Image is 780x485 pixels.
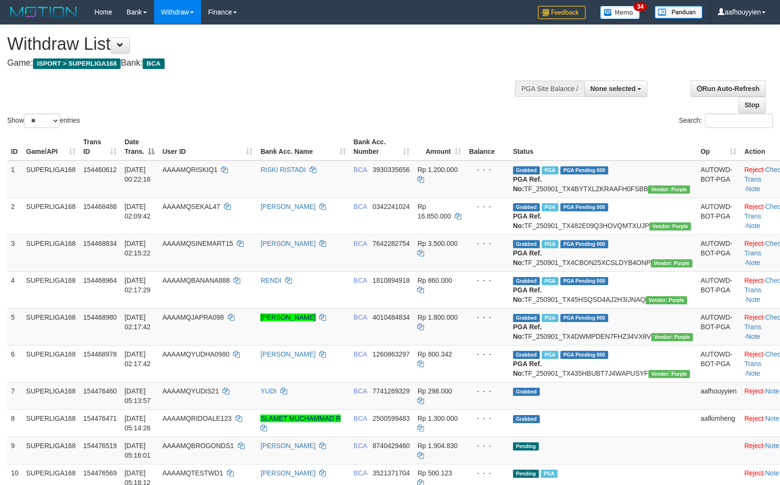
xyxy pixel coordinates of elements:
[373,350,410,358] span: Copy 1260863297 to clipboard
[744,415,763,422] a: Reject
[765,415,780,422] a: Note
[513,286,542,303] b: PGA Ref. No:
[83,387,117,395] span: 154476460
[83,469,117,477] span: 154476569
[350,133,414,161] th: Bank Acc. Number: activate to sort column ascending
[469,441,505,450] div: - - -
[124,415,151,432] span: [DATE] 05:14:26
[560,203,608,211] span: PGA Pending
[648,185,690,194] span: Vendor URL: https://trx4.1velocity.biz
[513,351,540,359] span: Grabbed
[83,277,117,284] span: 154468964
[417,469,452,477] span: Rp 500.123
[744,442,763,450] a: Reject
[83,166,117,173] span: 154460612
[22,308,80,345] td: SUPERLIGA168
[560,240,608,248] span: PGA Pending
[83,415,117,422] span: 154476471
[373,203,410,210] span: Copy 0342241024 to clipboard
[22,345,80,382] td: SUPERLIGA168
[649,222,691,231] span: Vendor URL: https://trx4.1velocity.biz
[33,58,121,69] span: ISPORT > SUPERLIGA168
[24,114,60,128] select: Showentries
[697,197,741,234] td: AUTOWD-BOT-PGA
[600,6,640,19] img: Button%20Memo.svg
[22,409,80,437] td: SUPERLIGA168
[162,313,223,321] span: AAAAMQJAPRA098
[509,197,697,234] td: TF_250901_TX482E09Q3HOVQMTXUJP
[7,308,22,345] td: 5
[354,203,367,210] span: BCA
[542,203,558,211] span: Marked by aafnonsreyleab
[744,203,763,210] a: Reject
[542,351,558,359] span: Marked by aafchoeunmanni
[697,234,741,271] td: AUTOWD-BOT-PGA
[469,202,505,211] div: - - -
[83,203,117,210] span: 154468488
[744,350,763,358] a: Reject
[651,259,692,267] span: Vendor URL: https://trx4.1velocity.biz
[413,133,465,161] th: Amount: activate to sort column ascending
[542,166,558,174] span: Marked by aafnonsreyleab
[469,468,505,478] div: - - -
[513,470,539,478] span: Pending
[469,312,505,322] div: - - -
[738,97,766,113] a: Stop
[373,240,410,247] span: Copy 7642282754 to clipboard
[124,442,151,459] span: [DATE] 05:16:01
[765,442,780,450] a: Note
[22,161,80,198] td: SUPERLIGA168
[354,277,367,284] span: BCA
[634,2,646,11] span: 34
[162,240,233,247] span: AAAAMQSINEMART15
[373,387,410,395] span: Copy 7741269329 to clipboard
[465,133,509,161] th: Balance
[746,333,760,340] a: Note
[417,415,457,422] span: Rp 1.300.000
[655,6,702,19] img: panduan.png
[591,85,636,92] span: None selected
[542,240,558,248] span: Marked by aafnonsreyleab
[260,313,315,321] a: [PERSON_NAME]
[162,415,232,422] span: AAAAMQRIDOALE123
[765,469,780,477] a: Note
[513,249,542,266] b: PGA Ref. No:
[560,314,608,322] span: PGA Pending
[79,133,121,161] th: Trans ID: activate to sort column ascending
[124,387,151,404] span: [DATE] 05:13:57
[513,388,540,396] span: Grabbed
[373,469,410,477] span: Copy 3521371704 to clipboard
[260,277,281,284] a: RENDI
[83,240,117,247] span: 154468834
[83,313,117,321] span: 154468980
[417,203,451,220] span: Rp 16.850.000
[538,6,586,19] img: Feedback.jpg
[22,271,80,308] td: SUPERLIGA168
[744,313,763,321] a: Reject
[651,333,693,341] span: Vendor URL: https://trx4.1velocity.biz
[22,382,80,409] td: SUPERLIGA168
[354,442,367,450] span: BCA
[22,234,80,271] td: SUPERLIGA168
[744,240,763,247] a: Reject
[162,277,230,284] span: AAAAMQBANANA888
[746,222,760,230] a: Note
[7,437,22,464] td: 9
[417,387,452,395] span: Rp 298.000
[7,197,22,234] td: 2
[373,166,410,173] span: Copy 3930335656 to clipboard
[746,185,760,193] a: Note
[515,81,584,97] div: PGA Site Balance /
[509,271,697,308] td: TF_250901_TX45HSQSD4AJ2H3IJNAQ
[260,166,306,173] a: RISKI RISTADI
[746,259,760,266] a: Note
[513,166,540,174] span: Grabbed
[584,81,648,97] button: None selected
[560,351,608,359] span: PGA Pending
[469,349,505,359] div: - - -
[7,133,22,161] th: ID
[7,58,511,68] h4: Game: Bank:
[373,277,410,284] span: Copy 1810894918 to clipboard
[373,442,410,450] span: Copy 8740429460 to clipboard
[7,234,22,271] td: 3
